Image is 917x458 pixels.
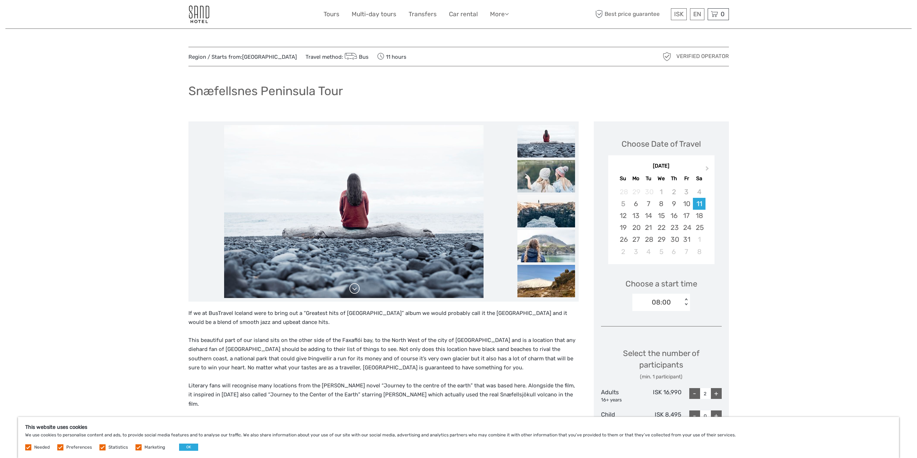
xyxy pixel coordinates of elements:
[693,246,705,258] div: Choose Saturday, November 8th, 2025
[655,186,667,198] div: Not available Wednesday, October 1st, 2025
[680,198,693,210] div: Choose Friday, October 10th, 2025
[655,222,667,234] div: Choose Wednesday, October 22nd, 2025
[490,9,509,19] a: More
[683,298,689,306] div: < >
[629,198,642,210] div: Choose Monday, October 6th, 2025
[702,164,714,176] button: Next Month
[144,444,165,450] label: Marketing
[629,210,642,222] div: Choose Monday, October 13th, 2025
[652,298,671,307] div: 08:00
[655,210,667,222] div: Choose Wednesday, October 15th, 2025
[617,234,629,245] div: Choose Sunday, October 26th, 2025
[668,234,680,245] div: Choose Thursday, October 30th, 2025
[693,210,705,222] div: Choose Saturday, October 18th, 2025
[693,222,705,234] div: Choose Saturday, October 25th, 2025
[629,246,642,258] div: Choose Monday, November 3rd, 2025
[610,186,712,258] div: month 2025-10
[617,186,629,198] div: Not available Sunday, September 28th, 2025
[655,198,667,210] div: Choose Wednesday, October 8th, 2025
[693,198,705,210] div: Choose Saturday, October 11th, 2025
[680,222,693,234] div: Choose Friday, October 24th, 2025
[188,84,343,98] h1: Snæfellsnes Peninsula Tour
[188,309,579,327] p: If we at BusTravel Iceland were to bring out a “Greatest hits of [GEOGRAPHIC_DATA]” album we woul...
[517,160,575,192] img: a574379ae3014c9ba85820dbfe6fbd90_slider_thumbnail.jpeg
[108,444,128,450] label: Statistics
[352,9,396,19] a: Multi-day tours
[601,388,641,403] div: Adults
[641,410,681,426] div: ISK 8,495
[655,246,667,258] div: Choose Wednesday, November 5th, 2025
[517,195,575,227] img: ed0cefc48424408d9fc7d4d5f8a199b4_slider_thumbnail.jpeg
[617,210,629,222] div: Choose Sunday, October 12th, 2025
[601,373,722,381] div: (min. 1 participant)
[34,444,50,450] label: Needed
[680,210,693,222] div: Choose Friday, October 17th, 2025
[655,234,667,245] div: Choose Wednesday, October 29th, 2025
[629,222,642,234] div: Choose Monday, October 20th, 2025
[626,278,697,289] span: Choose a start time
[617,222,629,234] div: Choose Sunday, October 19th, 2025
[668,174,680,183] div: Th
[601,397,641,404] div: 16+ years
[661,51,673,62] img: verified_operator_grey_128.png
[617,174,629,183] div: Su
[668,246,680,258] div: Choose Thursday, November 6th, 2025
[655,174,667,183] div: We
[188,381,579,409] p: Literary fans will recognise many locations from the [PERSON_NAME] novel “Journey to the centre o...
[608,163,715,170] div: [DATE]
[594,8,669,20] span: Best price guarantee
[693,174,705,183] div: Sa
[377,52,406,62] span: 11 hours
[517,230,575,262] img: 6de9847c542143d9b3da19bd0c52309a_slider_thumbnail.jpeg
[629,174,642,183] div: Mo
[306,52,369,62] span: Travel method:
[642,198,655,210] div: Choose Tuesday, October 7th, 2025
[676,53,729,60] span: Verified Operator
[642,174,655,183] div: Tu
[629,186,642,198] div: Not available Monday, September 29th, 2025
[601,410,641,426] div: Child
[689,388,700,399] div: -
[629,234,642,245] div: Choose Monday, October 27th, 2025
[690,8,704,20] div: EN
[66,444,92,450] label: Preferences
[343,54,369,60] a: Bus
[680,174,693,183] div: Fr
[25,424,892,430] h5: This website uses cookies
[693,186,705,198] div: Not available Saturday, October 4th, 2025
[242,54,297,60] a: [GEOGRAPHIC_DATA]
[622,138,701,150] div: Choose Date of Travel
[324,9,339,19] a: Tours
[188,5,209,23] img: 186-9edf1c15-b972-4976-af38-d04df2434085_logo_small.jpg
[224,125,484,298] img: d114323f118541aab75a3eb6e420a271_main_slider.jpeg
[711,410,722,421] div: +
[711,388,722,399] div: +
[680,186,693,198] div: Not available Friday, October 3rd, 2025
[517,125,575,157] img: d114323f118541aab75a3eb6e420a271_slider_thumbnail.jpeg
[641,388,681,403] div: ISK 16,990
[720,10,726,18] span: 0
[668,210,680,222] div: Choose Thursday, October 16th, 2025
[674,10,684,18] span: ISK
[668,186,680,198] div: Not available Thursday, October 2nd, 2025
[693,234,705,245] div: Choose Saturday, November 1st, 2025
[601,348,722,381] div: Select the number of participants
[642,210,655,222] div: Choose Tuesday, October 14th, 2025
[188,336,579,373] p: This beautiful part of our island sits on the other side of the Faxaflói bay, to the North West o...
[449,9,478,19] a: Car rental
[680,246,693,258] div: Choose Friday, November 7th, 2025
[668,222,680,234] div: Choose Thursday, October 23rd, 2025
[642,246,655,258] div: Choose Tuesday, November 4th, 2025
[18,417,899,458] div: We use cookies to personalise content and ads, to provide social media features and to analyse ou...
[517,265,575,297] img: b4f0e590fd2747ad842e27d0d2e3d20a_slider_thumbnail.jpeg
[642,186,655,198] div: Not available Tuesday, September 30th, 2025
[689,410,700,421] div: -
[668,198,680,210] div: Choose Thursday, October 9th, 2025
[617,198,629,210] div: Not available Sunday, October 5th, 2025
[642,234,655,245] div: Choose Tuesday, October 28th, 2025
[179,444,198,451] button: OK
[188,53,297,61] span: Region / Starts from:
[409,9,437,19] a: Transfers
[642,222,655,234] div: Choose Tuesday, October 21st, 2025
[617,246,629,258] div: Choose Sunday, November 2nd, 2025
